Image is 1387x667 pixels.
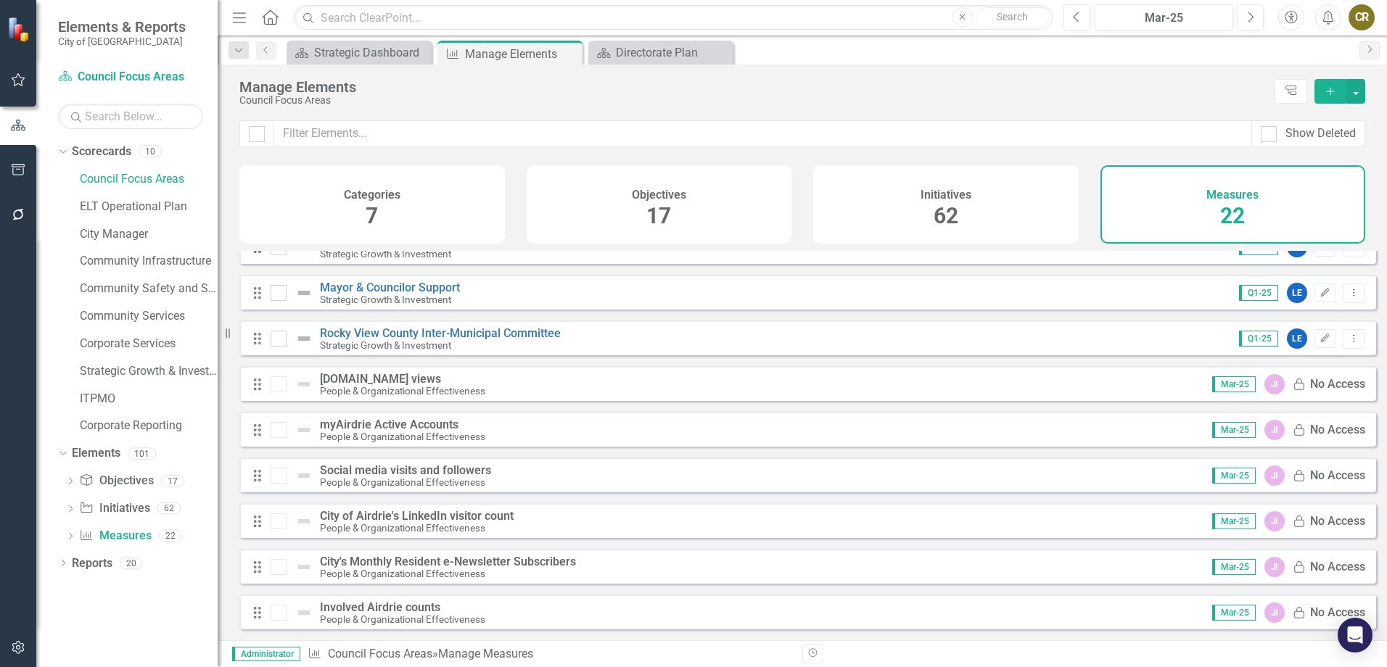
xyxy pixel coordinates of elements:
span: Mar-25 [1212,468,1256,484]
small: People & Organizational Effectiveness [320,523,485,534]
div: No Access [1310,513,1365,530]
div: Social media visits and followers [320,464,491,477]
div: JI [1264,420,1285,440]
a: Scorecards [72,144,131,160]
small: Strategic Growth & Investment [320,249,451,260]
button: Search [976,7,1049,28]
span: 22 [1220,203,1245,228]
span: Mar-25 [1212,605,1256,621]
a: Community Safety and Social Services [80,281,218,297]
small: People & Organizational Effectiveness [320,386,485,397]
div: 17 [161,475,184,487]
div: myAirdrie Active Accounts [320,418,485,431]
span: Mar-25 [1212,376,1256,392]
span: Mar-25 [1212,422,1256,438]
a: Mayor & Councilor Support [320,281,460,294]
input: Filter Elements... [273,120,1252,147]
div: No Access [1310,468,1365,484]
input: Search ClearPoint... [294,5,1053,30]
div: No Access [1310,559,1365,576]
input: Search Below... [58,104,203,129]
img: Not Defined [295,558,313,576]
img: Not Defined [295,284,313,302]
a: Rocky View County Inter-Municipal Committee [320,326,561,340]
a: Initiatives [79,500,149,517]
div: 20 [120,557,143,569]
div: JI [1264,465,1285,486]
small: People & Organizational Effectiveness [320,431,485,442]
h4: Initiatives [921,188,971,202]
a: ELT Operational Plan [80,199,218,215]
div: JI [1264,602,1285,623]
span: 17 [646,203,671,228]
div: Manage Elements [239,79,1267,95]
div: No Access [1310,605,1365,621]
div: 101 [128,447,156,460]
h4: Objectives [632,188,686,202]
div: Council Focus Areas [239,95,1267,106]
button: CR [1349,4,1375,30]
span: Search [997,11,1028,22]
div: Strategic Dashboard [314,43,428,62]
img: Not Defined [295,604,313,621]
h4: Measures [1206,188,1259,202]
a: City Manager [80,226,218,243]
div: Open Intercom Messenger [1338,618,1372,652]
span: Q1-25 [1239,331,1278,347]
button: Mar-25 [1095,4,1233,30]
div: Manage Elements [465,45,579,63]
a: Objectives [79,473,153,489]
div: Directorate Plan [616,43,730,62]
img: Not Defined [295,513,313,530]
a: Strategic Growth & Investment [80,363,218,380]
div: 22 [159,530,182,542]
a: Community Services [80,308,218,325]
div: City of Airdrie's LinkedIn visitor count [320,510,514,523]
img: Not Defined [295,467,313,484]
span: Mar-25 [1212,559,1256,575]
span: Q1-25 [1239,285,1278,301]
small: City of [GEOGRAPHIC_DATA] [58,36,186,47]
h4: Categories [344,188,400,202]
a: Elements [72,445,120,462]
div: No Access [1310,376,1365,393]
a: ITPMO [80,391,218,407]
a: Reports [72,555,112,572]
div: Involved Airdrie counts [320,601,485,614]
small: Strategic Growth & Investment [320,340,451,351]
div: LE [1287,328,1307,349]
img: Not Defined [295,330,313,347]
div: 62 [157,502,181,515]
div: JI [1264,374,1285,394]
span: Mar-25 [1212,513,1256,529]
div: No Access [1310,422,1365,439]
span: Administrator [232,647,300,661]
div: [DOMAIN_NAME] views [320,373,485,386]
img: Not Defined [295,376,313,393]
a: Council Focus Areas [80,171,218,188]
a: Corporate Reporting [80,418,218,434]
small: People & Organizational Effectiveness [320,477,485,488]
div: Show Deleted [1285,125,1356,142]
div: City's Monthly Resident e-Newsletter Subscribers [320,555,576,568]
div: » Manage Measures [308,646,791,663]
span: Elements & Reports [58,18,186,36]
a: Council Focus Areas [328,647,432,660]
a: Measures [79,528,151,544]
div: LE [1287,283,1307,303]
div: Mar-25 [1100,9,1228,27]
a: Directorate Plan [592,43,730,62]
small: People & Organizational Effectiveness [320,568,485,579]
a: Strategic Dashboard [290,43,428,62]
div: 10 [139,146,162,158]
span: 7 [366,203,378,228]
img: ClearPoint Strategy [7,17,33,42]
span: 62 [934,203,958,228]
img: Not Defined [295,421,313,439]
a: Council Focus Areas [58,69,203,86]
small: People & Organizational Effectiveness [320,614,485,625]
div: JI [1264,557,1285,577]
small: Strategic Growth & Investment [320,294,451,305]
div: JI [1264,511,1285,531]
